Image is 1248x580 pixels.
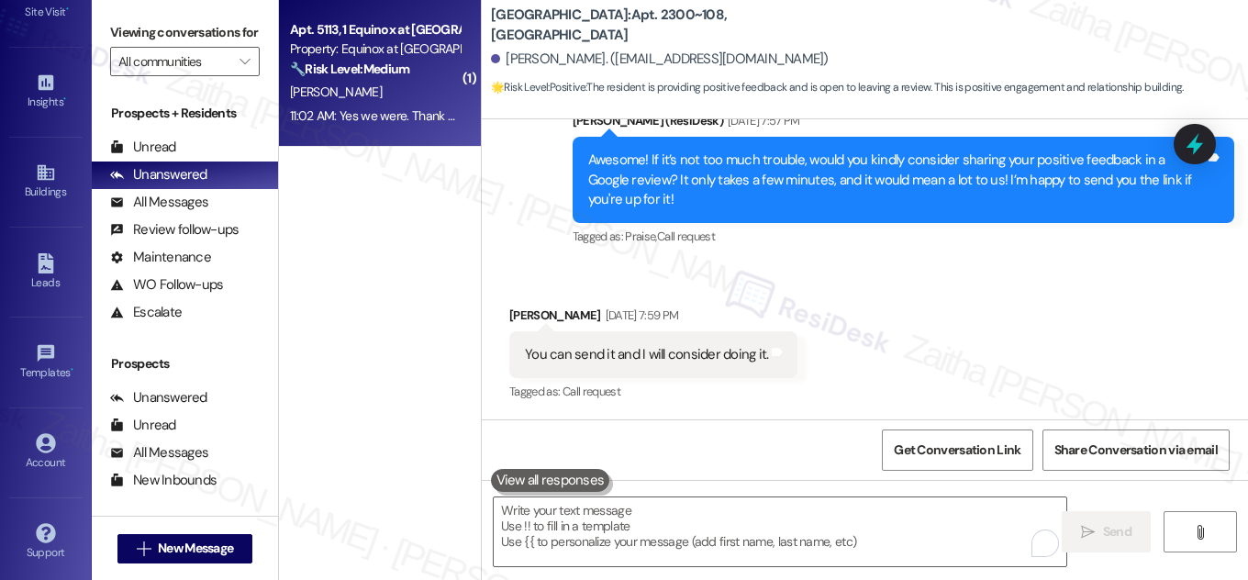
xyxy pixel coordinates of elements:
label: Viewing conversations for [110,18,260,47]
div: Apt. 5113, 1 Equinox at [GEOGRAPHIC_DATA] [290,20,460,39]
span: Praise , [625,229,656,244]
div: All Messages [110,193,208,212]
div: All Messages [110,443,208,463]
i:  [1081,525,1095,540]
div: New Inbounds [110,471,217,490]
button: Share Conversation via email [1042,429,1230,471]
div: Prospects [92,354,278,374]
div: [DATE] 7:57 PM [723,111,800,130]
div: Property: Equinox at [GEOGRAPHIC_DATA] [290,39,460,59]
div: [PERSON_NAME]. ([EMAIL_ADDRESS][DOMAIN_NAME]) [491,50,829,69]
div: Tagged as: [573,223,1235,250]
span: • [71,363,73,376]
a: Account [9,428,83,477]
div: Unanswered [110,388,207,407]
strong: 🌟 Risk Level: Positive [491,80,585,95]
div: Awesome! If it’s not too much trouble, would you kindly consider sharing your positive feedback i... [588,151,1206,209]
div: Maintenance [110,248,211,267]
span: • [63,93,66,106]
div: Unanswered [110,165,207,184]
div: You can send it and I will consider doing it. [525,345,768,364]
div: [PERSON_NAME] (ResiDesk) [573,111,1235,137]
a: Templates • [9,338,83,387]
a: Leads [9,248,83,297]
span: Share Conversation via email [1054,441,1218,460]
div: 11:02 AM: Yes we were. Thank you [290,107,467,124]
span: [PERSON_NAME] [290,84,382,100]
div: [DATE] 7:59 PM [601,306,679,325]
div: Review follow-ups [110,220,239,240]
input: All communities [118,47,230,76]
a: Insights • [9,67,83,117]
b: [GEOGRAPHIC_DATA]: Apt. 2300~108, [GEOGRAPHIC_DATA] [491,6,858,45]
div: Escalate [110,303,182,322]
div: Tagged as: [509,378,797,405]
i:  [240,54,250,69]
textarea: To enrich screen reader interactions, please activate Accessibility in Grammarly extension settings [494,497,1066,566]
div: [PERSON_NAME] [509,306,797,331]
button: New Message [117,534,253,563]
button: Get Conversation Link [882,429,1032,471]
div: Unread [110,416,176,435]
div: WO Follow-ups [110,275,223,295]
div: Prospects + Residents [92,104,278,123]
span: Call request [563,384,620,399]
div: Unread [110,138,176,157]
span: New Message [158,539,233,558]
span: : The resident is providing positive feedback and is open to leaving a review. This is positive e... [491,78,1184,97]
i:  [137,541,150,556]
span: Call request [657,229,715,244]
span: Send [1103,522,1131,541]
span: • [66,3,69,16]
span: Get Conversation Link [894,441,1020,460]
strong: 🔧 Risk Level: Medium [290,61,409,77]
button: Send [1062,511,1151,552]
i:  [1193,525,1207,540]
a: Buildings [9,157,83,206]
a: Support [9,518,83,567]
